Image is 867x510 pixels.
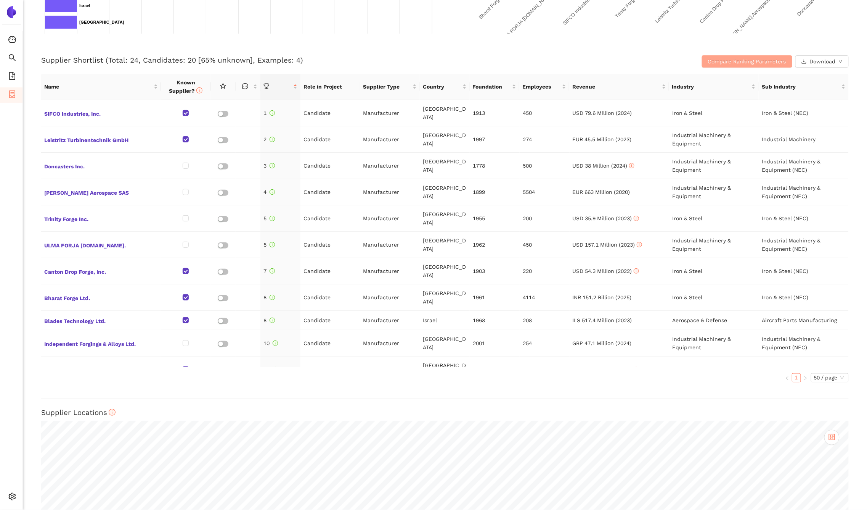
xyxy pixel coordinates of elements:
[363,82,411,91] span: Supplier Type
[300,330,360,357] td: Candidate
[470,232,520,258] td: 1962
[573,317,632,323] span: ILS 517.4 Million (2023)
[270,163,275,168] span: info-circle
[270,242,275,247] span: info-circle
[44,82,152,91] span: Name
[300,126,360,153] td: Candidate
[270,189,275,195] span: info-circle
[573,189,630,195] span: EUR 663 Million (2020)
[573,136,632,142] span: EUR 45.5 Million (2023)
[420,330,470,357] td: [GEOGRAPHIC_DATA]
[629,163,634,168] span: info-circle
[470,357,520,383] td: 2006
[420,311,470,330] td: Israel
[520,153,570,179] td: 500
[360,100,420,126] td: Manufacturer
[44,266,158,276] span: Canton Drop Forge, Inc.
[762,82,840,91] span: Sub Industry
[270,137,275,142] span: info-circle
[300,153,360,179] td: Candidate
[242,83,248,89] span: message
[520,357,570,383] td: 340
[270,295,275,300] span: info-circle
[420,284,470,311] td: [GEOGRAPHIC_DATA]
[300,179,360,205] td: Candidate
[420,357,470,383] td: [GEOGRAPHIC_DATA]
[41,74,161,100] th: this column's title is Name,this column is sortable
[669,126,759,153] td: Industrial Machinery & Equipment
[759,74,849,100] th: this column's title is Sub Industry,this column is sortable
[669,232,759,258] td: Industrial Machinery & Equipment
[637,242,642,247] span: info-circle
[300,311,360,330] td: Candidate
[44,134,158,144] span: Leistritz Turbinentechnik GmbH
[759,126,849,153] td: Industrial Machinery
[669,330,759,357] td: Industrial Machinery & Equipment
[44,338,158,348] span: Independent Forgings & Alloys Ltd.
[360,357,420,383] td: Manufacturer
[263,163,275,169] span: 3
[360,311,420,330] td: Manufacturer
[44,315,158,325] span: Blades Technology Ltd.
[420,153,470,179] td: [GEOGRAPHIC_DATA]
[803,376,808,381] span: right
[420,232,470,258] td: [GEOGRAPHIC_DATA]
[520,311,570,330] td: 208
[273,367,278,372] span: info-circle
[522,82,560,91] span: Employees
[470,311,520,330] td: 1968
[300,100,360,126] td: Candidate
[8,33,16,48] span: dashboard
[669,258,759,284] td: Iron & Steel
[263,317,275,323] span: 8
[759,258,849,284] td: Iron & Steel (NEC)
[41,408,849,418] h3: Supplier Locations
[839,60,843,64] span: down
[785,376,790,381] span: left
[573,366,639,373] span: USD 76.2 Million (2023)
[634,216,639,221] span: info-circle
[702,55,792,68] button: Compare Ranking Parameters
[520,232,570,258] td: 450
[263,366,278,373] span: 11
[360,153,420,179] td: Manufacturer
[44,161,158,171] span: Doncasters Inc.
[520,258,570,284] td: 220
[44,292,158,302] span: Bharat Forge Ltd.
[759,284,849,311] td: Iron & Steel (NEC)
[792,374,801,382] a: 1
[783,373,792,382] li: Previous Page
[470,153,520,179] td: 1778
[300,232,360,258] td: Candidate
[669,179,759,205] td: Industrial Machinery & Equipment
[263,110,275,116] span: 1
[423,82,461,91] span: Country
[801,373,810,382] li: Next Page
[236,74,260,100] th: this column is sortable
[708,57,786,66] span: Compare Ranking Parameters
[573,242,642,248] span: USD 157.1 Million (2023)
[300,284,360,311] td: Candidate
[470,330,520,357] td: 2001
[470,74,520,100] th: this column's title is Foundation,this column is sortable
[79,3,90,8] text: Israel
[420,74,470,100] th: this column's title is Country,this column is sortable
[759,311,849,330] td: Aircraft Parts Manufacturing
[759,100,849,126] td: Iron & Steel (NEC)
[759,330,849,357] td: Industrial Machinery & Equipment (NEC)
[783,373,792,382] button: left
[109,409,116,416] span: info-circle
[520,179,570,205] td: 5504
[360,258,420,284] td: Manufacturer
[573,110,632,116] span: USD 79.6 Million (2024)
[44,108,158,118] span: SIFCO Industries, Inc.
[8,490,16,505] span: setting
[759,357,849,383] td: Iron & Steel (NEC)
[810,57,836,66] span: Download
[270,318,275,323] span: info-circle
[669,205,759,232] td: Iron & Steel
[795,55,849,68] button: downloadDownloaddown
[300,205,360,232] td: Candidate
[263,340,278,346] span: 10
[520,126,570,153] td: 274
